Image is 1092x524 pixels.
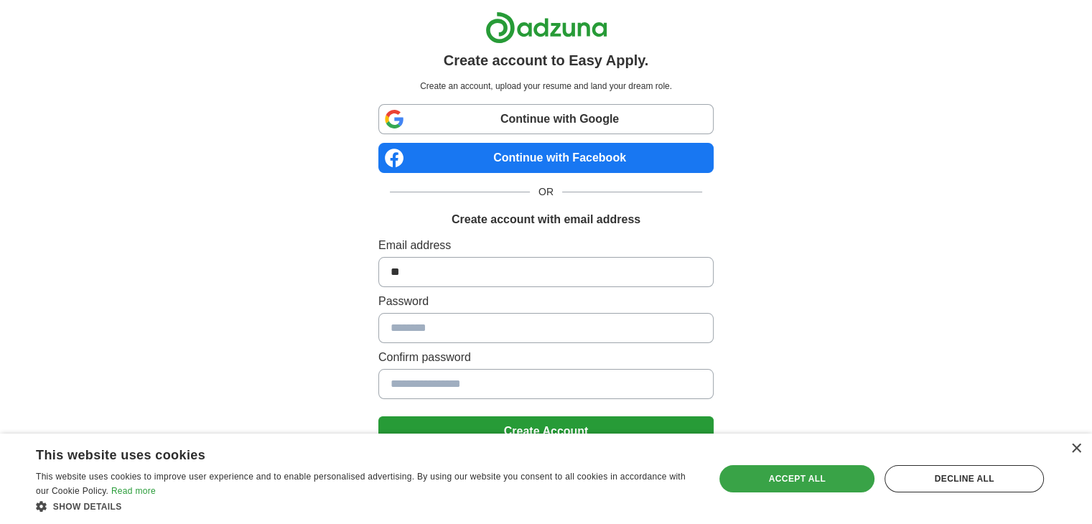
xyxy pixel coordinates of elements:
label: Email address [378,237,714,254]
a: Read more, opens a new window [111,486,156,496]
p: Create an account, upload your resume and land your dream role. [381,80,711,93]
h1: Create account with email address [452,211,640,228]
span: OR [530,184,562,200]
div: Close [1070,444,1081,454]
img: Adzuna logo [485,11,607,44]
span: This website uses cookies to improve user experience and to enable personalised advertising. By u... [36,472,686,496]
label: Confirm password [378,349,714,366]
div: Decline all [885,465,1044,492]
a: Continue with Google [378,104,714,134]
button: Create Account [378,416,714,446]
h1: Create account to Easy Apply. [444,50,649,71]
span: Show details [53,502,122,512]
div: Show details [36,499,694,513]
div: This website uses cookies [36,442,658,464]
a: Continue with Facebook [378,143,714,173]
label: Password [378,293,714,310]
div: Accept all [719,465,874,492]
